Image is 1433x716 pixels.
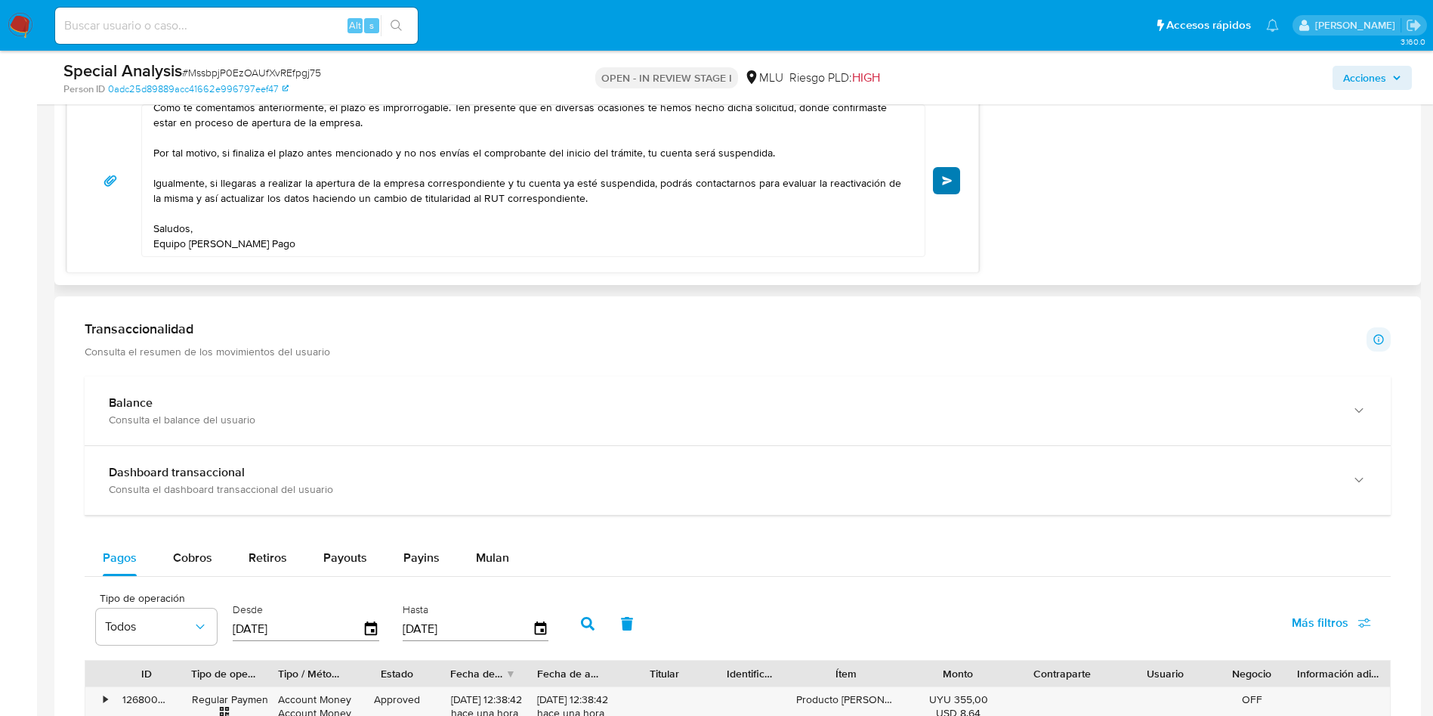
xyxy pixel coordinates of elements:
[852,69,880,86] span: HIGH
[1343,66,1386,90] span: Acciones
[369,18,374,33] span: s
[595,67,738,88] p: OPEN - IN REVIEW STAGE I
[108,82,289,96] a: 0adc25d89889acc41662e996797eef47
[942,176,953,185] span: Enviar
[182,65,321,80] span: # MssbpjP0EzOAUfXvREfpgj75
[1315,18,1401,33] p: antonio.rossel@mercadolibre.com
[63,58,182,82] b: Special Analysis
[1333,66,1412,90] button: Acciones
[55,16,418,36] input: Buscar usuario o caso...
[744,70,783,86] div: MLU
[381,15,412,36] button: search-icon
[1266,19,1279,32] a: Notificaciones
[349,18,361,33] span: Alt
[789,70,880,86] span: Riesgo PLD:
[153,105,906,256] textarea: Buenas tardes, [PERSON_NAME]. Como te comentamos anteriormente, el plazo es improrrogable. Ten pr...
[1401,36,1425,48] span: 3.160.0
[1166,17,1251,33] span: Accesos rápidos
[1406,17,1422,33] a: Salir
[933,167,960,194] button: Enviar
[63,82,105,96] b: Person ID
